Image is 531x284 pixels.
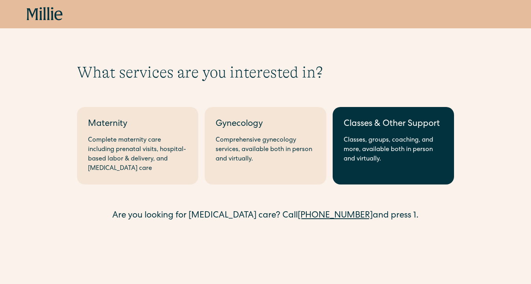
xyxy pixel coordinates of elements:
div: Classes, groups, coaching, and more, available both in person and virtually. [344,136,443,164]
div: Are you looking for [MEDICAL_DATA] care? Call and press 1. [77,210,454,223]
div: Gynecology [216,118,315,131]
div: Complete maternity care including prenatal visits, hospital-based labor & delivery, and [MEDICAL_... [88,136,187,173]
a: Classes & Other SupportClasses, groups, coaching, and more, available both in person and virtually. [333,107,454,184]
h1: What services are you interested in? [77,63,454,82]
div: Classes & Other Support [344,118,443,131]
div: Comprehensive gynecology services, available both in person and virtually. [216,136,315,164]
a: [PHONE_NUMBER] [298,212,373,220]
div: Maternity [88,118,187,131]
a: GynecologyComprehensive gynecology services, available both in person and virtually. [205,107,326,184]
a: MaternityComplete maternity care including prenatal visits, hospital-based labor & delivery, and ... [77,107,198,184]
